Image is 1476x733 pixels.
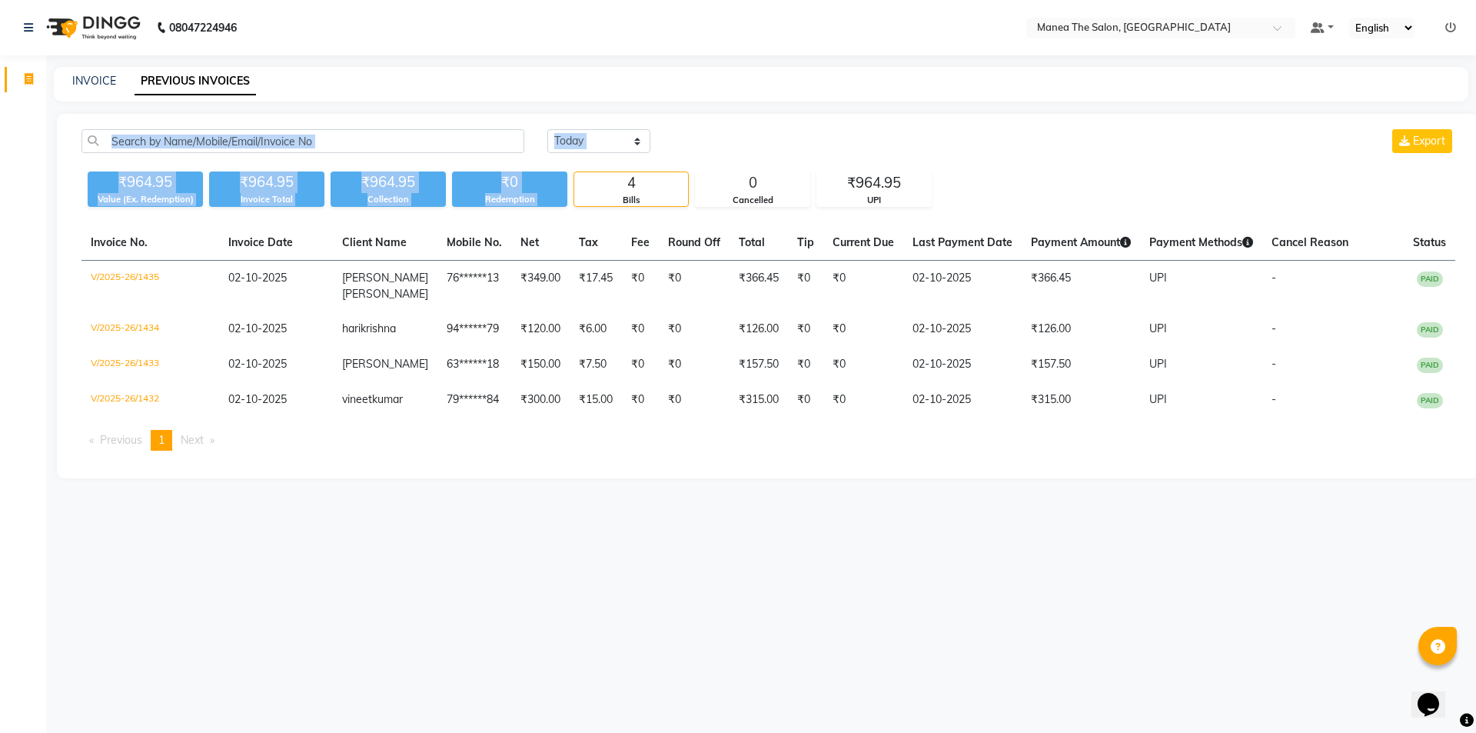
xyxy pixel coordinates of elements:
[788,261,823,312] td: ₹0
[659,312,730,347] td: ₹0
[1413,235,1446,249] span: Status
[209,193,324,206] div: Invoice Total
[331,172,446,193] div: ₹964.95
[823,347,903,382] td: ₹0
[1149,271,1167,285] span: UPI
[730,312,788,347] td: ₹126.00
[1417,322,1443,338] span: PAID
[817,194,931,207] div: UPI
[1022,312,1140,347] td: ₹126.00
[788,382,823,418] td: ₹0
[1022,347,1140,382] td: ₹157.50
[342,287,428,301] span: [PERSON_NAME]
[1272,235,1348,249] span: Cancel Reason
[823,261,903,312] td: ₹0
[570,261,622,312] td: ₹17.45
[452,172,567,193] div: ₹0
[1149,357,1167,371] span: UPI
[1272,271,1276,285] span: -
[570,347,622,382] td: ₹7.50
[81,129,524,153] input: Search by Name/Mobile/Email/Invoice No
[228,235,293,249] span: Invoice Date
[228,322,287,335] span: 02-10-2025
[228,271,287,285] span: 02-10-2025
[228,357,287,371] span: 02-10-2025
[696,172,809,194] div: 0
[81,261,219,312] td: V/2025-26/1435
[1149,235,1253,249] span: Payment Methods
[1413,134,1445,148] span: Export
[730,261,788,312] td: ₹366.45
[574,172,688,194] div: 4
[88,193,203,206] div: Value (Ex. Redemption)
[1149,392,1167,406] span: UPI
[511,347,570,382] td: ₹150.00
[342,322,361,335] span: hari
[342,271,428,285] span: [PERSON_NAME]
[100,433,142,447] span: Previous
[169,6,237,49] b: 08047224946
[903,312,1022,347] td: 02-10-2025
[361,322,396,335] span: krishna
[88,172,203,193] div: ₹964.95
[81,312,219,347] td: V/2025-26/1434
[788,347,823,382] td: ₹0
[342,235,407,249] span: Client Name
[659,382,730,418] td: ₹0
[788,312,823,347] td: ₹0
[823,382,903,418] td: ₹0
[574,194,688,207] div: Bills
[1411,671,1461,718] iframe: chat widget
[1417,358,1443,373] span: PAID
[1272,357,1276,371] span: -
[39,6,145,49] img: logo
[903,261,1022,312] td: 02-10-2025
[135,68,256,95] a: PREVIOUS INVOICES
[631,235,650,249] span: Fee
[1417,272,1443,287] span: PAID
[823,312,903,347] td: ₹0
[331,193,446,206] div: Collection
[622,382,659,418] td: ₹0
[1031,235,1131,249] span: Payment Amount
[91,235,148,249] span: Invoice No.
[570,312,622,347] td: ₹6.00
[833,235,894,249] span: Current Due
[372,392,403,406] span: kumar
[913,235,1012,249] span: Last Payment Date
[1149,322,1167,335] span: UPI
[72,74,116,88] a: INVOICE
[209,172,324,193] div: ₹964.95
[1022,261,1140,312] td: ₹366.45
[181,433,204,447] span: Next
[1392,129,1452,153] button: Export
[511,261,570,312] td: ₹349.00
[447,235,502,249] span: Mobile No.
[903,347,1022,382] td: 02-10-2025
[342,357,428,371] span: [PERSON_NAME]
[81,347,219,382] td: V/2025-26/1433
[668,235,720,249] span: Round Off
[622,312,659,347] td: ₹0
[1272,322,1276,335] span: -
[81,382,219,418] td: V/2025-26/1432
[1272,392,1276,406] span: -
[452,193,567,206] div: Redemption
[659,347,730,382] td: ₹0
[158,433,165,447] span: 1
[228,392,287,406] span: 02-10-2025
[696,194,809,207] div: Cancelled
[579,235,598,249] span: Tax
[730,347,788,382] td: ₹157.50
[622,261,659,312] td: ₹0
[797,235,814,249] span: Tip
[659,261,730,312] td: ₹0
[730,382,788,418] td: ₹315.00
[342,392,372,406] span: vineet
[622,347,659,382] td: ₹0
[81,430,1455,451] nav: Pagination
[903,382,1022,418] td: 02-10-2025
[817,172,931,194] div: ₹964.95
[520,235,539,249] span: Net
[570,382,622,418] td: ₹15.00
